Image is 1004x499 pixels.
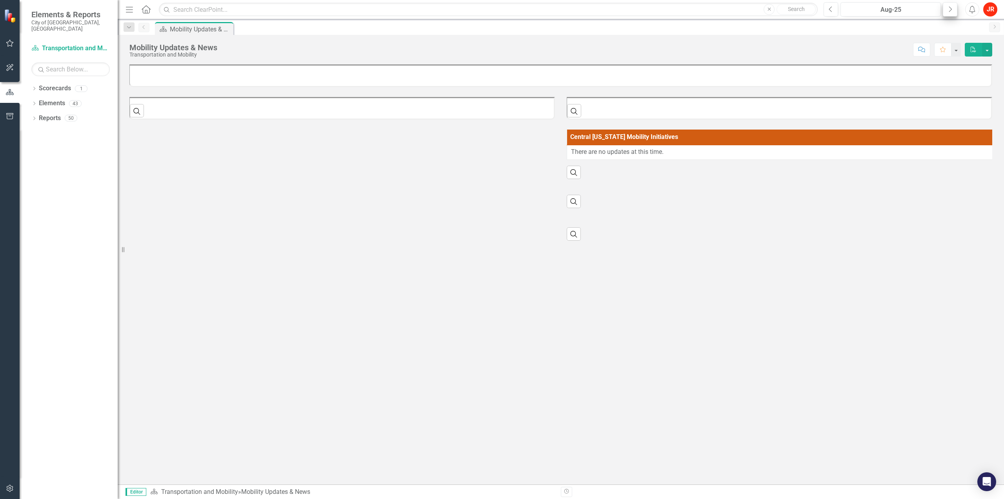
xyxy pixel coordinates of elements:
[65,115,77,122] div: 50
[170,24,231,34] div: Mobility Updates & News
[69,100,82,107] div: 43
[977,472,996,491] div: Open Intercom Messenger
[31,44,110,53] a: Transportation and Mobility
[129,52,217,58] div: Transportation and Mobility
[788,6,805,12] span: Search
[31,19,110,32] small: City of [GEOGRAPHIC_DATA], [GEOGRAPHIC_DATA]
[843,5,938,15] div: Aug-25
[983,2,997,16] button: JR
[125,488,146,496] span: Editor
[777,4,816,15] button: Search
[840,2,941,16] button: Aug-25
[159,3,818,16] input: Search ClearPoint...
[571,148,989,157] p: There are no updates at this time.
[31,10,110,19] span: Elements & Reports
[39,99,65,108] a: Elements
[75,85,87,92] div: 1
[150,488,555,497] div: »
[31,62,110,76] input: Search Below...
[39,114,61,123] a: Reports
[129,43,217,52] div: Mobility Updates & News
[4,9,18,23] img: ClearPoint Strategy
[39,84,71,93] a: Scorecards
[567,145,993,159] td: Double-Click to Edit
[241,488,310,495] div: Mobility Updates & News
[161,488,238,495] a: Transportation and Mobility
